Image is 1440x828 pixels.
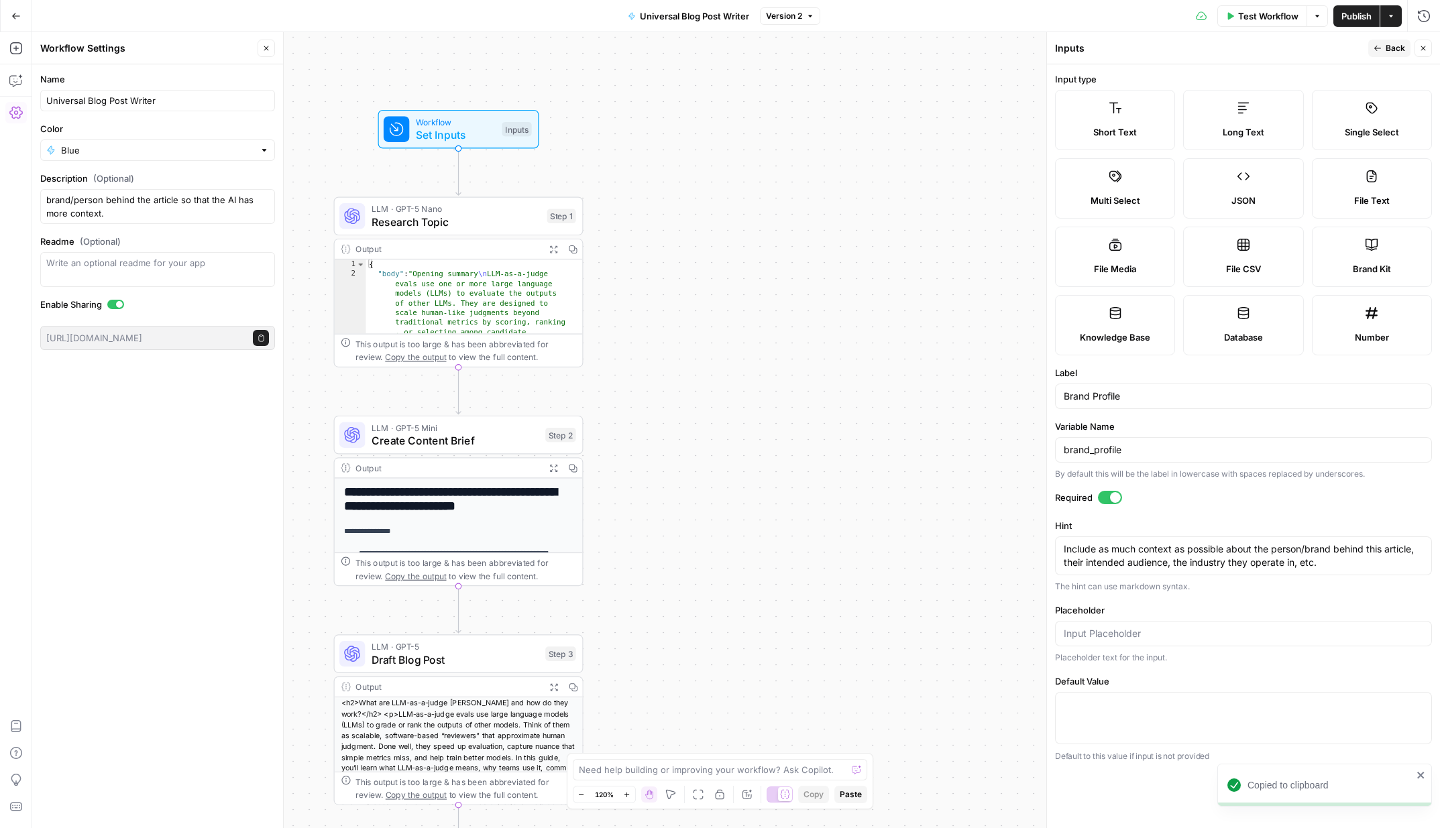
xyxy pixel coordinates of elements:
label: Input type [1055,72,1432,86]
label: Hint [1055,519,1432,532]
button: Back [1368,40,1410,57]
button: Paste [834,786,867,803]
span: Universal Blog Post Writer [640,9,749,23]
div: 1 [335,259,366,269]
input: brand_profile [1064,443,1423,457]
div: Inputs [502,122,531,137]
span: Copy the output [385,352,446,361]
span: (Optional) [80,235,121,248]
span: JSON [1231,194,1256,207]
span: Number [1355,331,1389,344]
span: Create Content Brief [372,432,539,449]
span: Brand Kit [1353,262,1391,276]
div: Output [355,681,539,693]
span: Test Workflow [1238,9,1298,23]
g: Edge from step_1 to step_2 [456,367,461,414]
span: Copy the output [385,571,446,581]
div: WorkflowSet InputsInputs [334,110,584,149]
input: Input Placeholder [1064,627,1423,640]
div: Step 3 [545,646,576,661]
div: Inputs [1055,42,1364,55]
span: Workflow [416,115,496,128]
div: This output is too large & has been abbreviated for review. to view the full content. [355,338,576,363]
label: Default Value [1055,674,1432,688]
span: Short Text [1093,125,1137,139]
span: Copy [804,788,824,801]
label: Variable Name [1055,420,1432,433]
span: Copy the output [385,790,446,799]
div: Output [355,461,539,474]
button: close [1417,770,1426,780]
span: (Optional) [93,172,134,185]
textarea: Enter the title of the blog you're envisioning and let the AI create a first draft for you in min... [46,193,269,220]
div: Step 1 [547,209,576,224]
span: LLM · GPT-5 [372,640,539,653]
span: Knowledge Base [1080,331,1150,344]
textarea: Include as much context as possible about the person/brand behind this article, their intended au... [1064,542,1423,569]
input: Untitled [46,94,269,107]
div: Placeholder text for the input. [1055,652,1432,664]
button: Version 2 [760,7,820,25]
span: Toggle code folding, rows 1 through 3 [356,259,365,269]
span: Draft Blog Post [372,652,539,668]
span: File Text [1354,194,1390,207]
label: Label [1055,366,1432,379]
span: Single Select [1345,125,1399,139]
span: Set Inputs [416,127,496,143]
label: Color [40,122,275,135]
span: File CSV [1226,262,1261,276]
div: By default this will be the label in lowercase with spaces replaced by underscores. [1055,468,1432,480]
span: LLM · GPT-5 Nano [372,202,541,215]
g: Edge from start to step_1 [456,149,461,196]
button: Copy [798,786,829,803]
label: Description [40,172,275,185]
input: Blue [61,143,254,157]
span: Database [1224,331,1263,344]
div: Step 2 [545,428,576,442]
label: Readme [40,235,275,248]
span: Version 2 [766,10,802,22]
div: LLM · GPT-5 NanoResearch TopicStep 1Output{ "body":"Opening summary\nLLM-as-a-judge evals use one... [334,197,584,367]
div: Workflow Settings [40,42,254,55]
g: Edge from step_2 to step_3 [456,586,461,633]
label: Required [1055,491,1432,504]
div: Output [355,243,539,255]
span: Research Topic [372,214,541,230]
button: Universal Blog Post Writer [620,5,757,27]
p: Default to this value if input is not provided [1055,750,1432,763]
span: Long Text [1223,125,1264,139]
span: File Media [1094,262,1136,276]
span: Back [1386,42,1405,54]
button: Publish [1333,5,1380,27]
label: Placeholder [1055,603,1432,617]
span: Publish [1341,9,1372,23]
span: LLM · GPT-5 Mini [372,421,539,434]
button: Test Workflow [1217,5,1307,27]
span: Multi Select [1091,194,1140,207]
div: This output is too large & has been abbreviated for review. to view the full content. [355,775,576,801]
div: The hint can use markdown syntax. [1055,581,1432,593]
div: LLM · GPT-5Draft Blog PostStep 3Output<h2>What are LLM-as-a-judge [PERSON_NAME] and how do they w... [334,634,584,805]
label: Name [40,72,275,86]
span: Paste [840,788,862,801]
label: Enable Sharing [40,298,275,311]
div: Copied to clipboard [1248,778,1413,792]
span: 120% [595,789,614,800]
div: This output is too large & has been abbreviated for review. to view the full content. [355,556,576,582]
input: Input Label [1064,390,1423,403]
